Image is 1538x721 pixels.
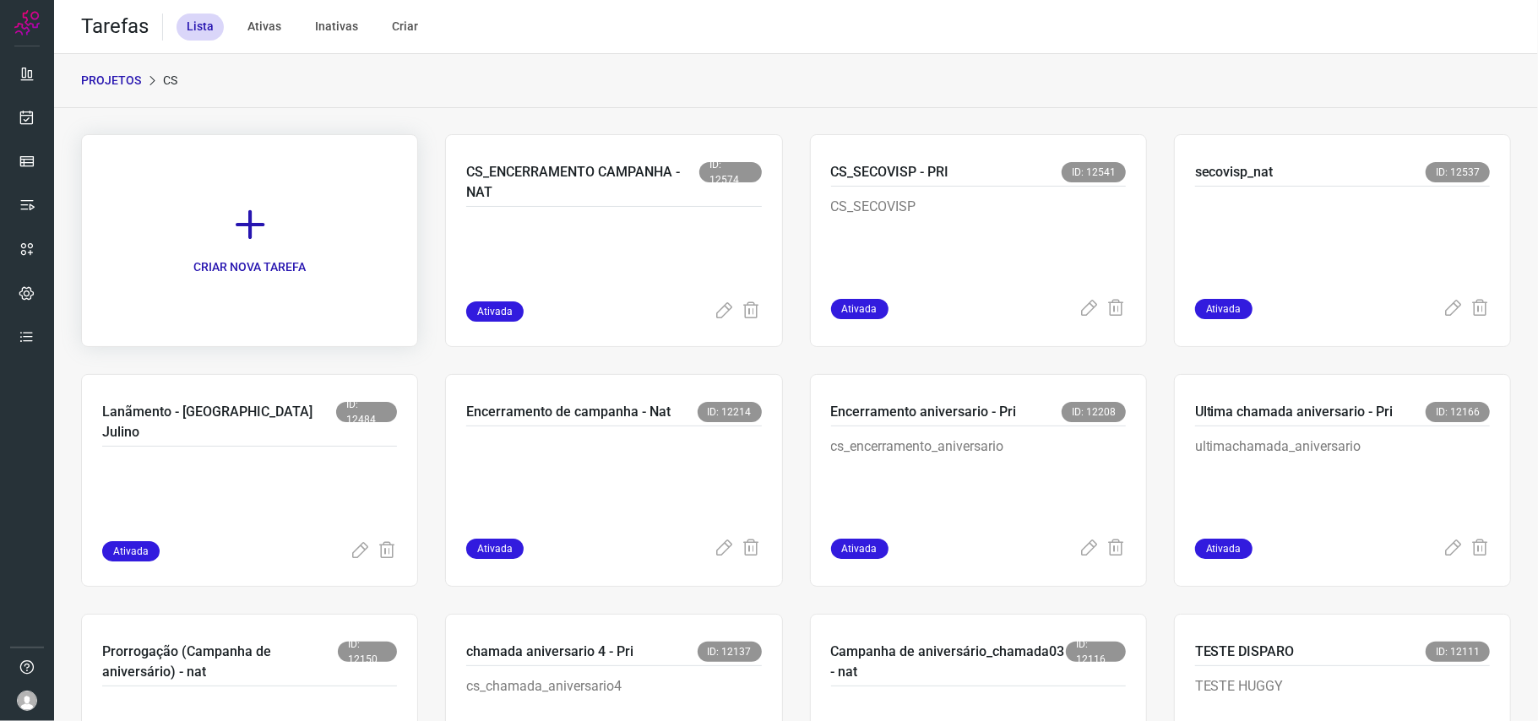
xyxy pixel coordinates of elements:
[831,197,1084,281] p: CS_SECOVISP
[831,299,889,319] span: Ativada
[466,539,524,559] span: Ativada
[698,642,762,662] span: ID: 12137
[382,14,428,41] div: Criar
[81,134,418,347] a: CRIAR NOVA TAREFA
[1195,642,1295,662] p: TESTE DISPARO
[81,72,141,89] p: PROJETOS
[177,14,224,41] div: Lista
[81,14,149,39] h2: Tarefas
[237,14,291,41] div: Ativas
[1195,402,1394,422] p: Ultima chamada aniversario - Pri
[466,301,524,322] span: Ativada
[1195,162,1274,182] p: secovisp_nat
[1062,162,1126,182] span: ID: 12541
[193,258,306,276] p: CRIAR NOVA TAREFA
[831,436,1084,521] p: cs_encerramento_aniversario
[305,14,368,41] div: Inativas
[338,642,397,662] span: ID: 12150
[163,72,177,89] p: CS
[831,402,1017,422] p: Encerramento aniversario - Pri
[1195,539,1253,559] span: Ativada
[102,642,338,682] p: Prorrogação (Campanha de aniversário) - nat
[1062,402,1126,422] span: ID: 12208
[466,402,671,422] p: Encerramento de campanha - Nat
[102,541,160,561] span: Ativada
[1426,402,1490,422] span: ID: 12166
[17,691,37,711] img: avatar-user-boy.jpg
[466,162,699,203] p: CS_ENCERRAMENTO CAMPANHA - NAT
[1066,642,1125,662] span: ID: 12116
[698,402,762,422] span: ID: 12214
[1426,162,1490,182] span: ID: 12537
[102,402,336,442] p: Lanãmento - [GEOGRAPHIC_DATA] Julino
[1426,642,1490,662] span: ID: 12111
[14,10,40,35] img: Logo
[831,162,949,182] p: CS_SECOVISP - PRI
[336,402,397,422] span: ID: 12484
[831,642,1067,682] p: Campanha de aniversário_chamada03 - nat
[466,642,633,662] p: chamada aniversario 4 - Pri
[1195,436,1448,521] p: ultimachamada_aniversario
[699,162,762,182] span: ID: 12574
[1195,299,1253,319] span: Ativada
[831,539,889,559] span: Ativada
